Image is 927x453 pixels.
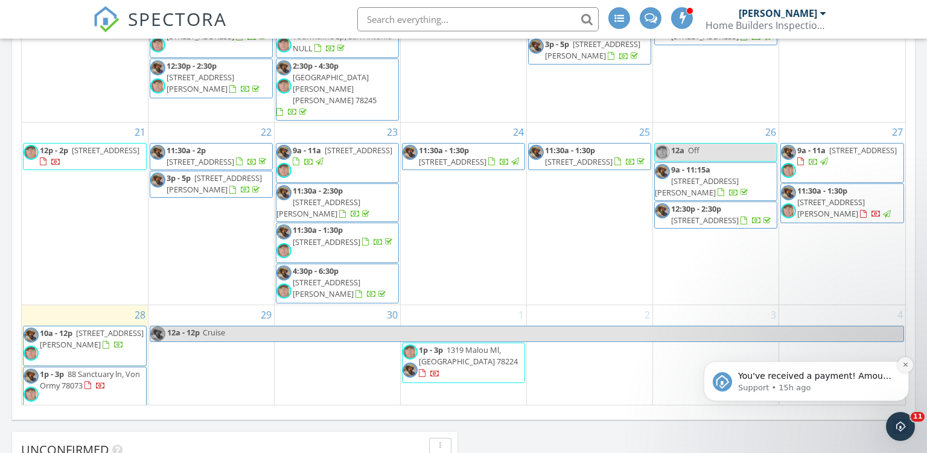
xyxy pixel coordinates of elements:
a: 3p - 5p [STREET_ADDRESS][PERSON_NAME] [528,37,651,64]
span: 11:30a - 1:30p [545,145,595,156]
a: 2:30p - 4:30p [GEOGRAPHIC_DATA][PERSON_NAME][PERSON_NAME] 78245 [276,59,399,121]
img: screenshot_20250623_at_114854_2_facebook.png [781,203,796,218]
a: Go to October 2, 2025 [642,305,652,325]
a: 11:30a - 2p [STREET_ADDRESS] [167,145,269,167]
a: Go to October 1, 2025 [516,305,526,325]
a: SPECTORA [93,16,227,42]
span: [STREET_ADDRESS] [419,156,486,167]
span: [STREET_ADDRESS][PERSON_NAME] [167,72,234,94]
a: 11:30a - 1:30p [STREET_ADDRESS] [545,145,647,167]
span: 10a - 12p [40,328,72,338]
a: 9a - 11a [STREET_ADDRESS] [293,145,392,167]
a: 12:30p - 2:30p [STREET_ADDRESS][PERSON_NAME] [150,59,273,98]
a: 9a - 11a [STREET_ADDRESS] [780,143,904,183]
span: [STREET_ADDRESS][PERSON_NAME] [655,176,739,198]
span: 1p - 3p [419,344,443,355]
a: 12:30p - 2:30p [STREET_ADDRESS] [654,201,777,229]
td: Go to September 22, 2025 [148,122,274,305]
a: 9a - 11:15a [STREET_ADDRESS][PERSON_NAME] [655,164,750,198]
span: 11:30a - 2:30p [293,185,343,196]
a: 1p - 3p 1319 Malou Ml, [GEOGRAPHIC_DATA] 78224 [419,344,518,378]
td: Go to September 23, 2025 [274,122,400,305]
a: 11:30a - 1:30p 5431 Tourmaline Lp, San Antonio NULL [293,19,392,53]
img: screenshot_20250623_at_114854_2_facebook.png [655,145,670,160]
span: [STREET_ADDRESS][PERSON_NAME] [545,39,640,61]
a: 11:30a - 2:30p [STREET_ADDRESS][PERSON_NAME] [276,185,372,219]
span: [STREET_ADDRESS] [545,156,613,167]
div: message notification from Support, 15h ago. You've received a payment! Amount $320.00 Fee $0.00 N... [18,76,223,116]
img: ron_new.jpg [24,369,39,384]
span: [STREET_ADDRESS][PERSON_NAME] [40,328,144,350]
p: Message from Support, sent 15h ago [53,97,208,108]
span: [STREET_ADDRESS] [72,145,139,156]
span: 11:30a - 2p [167,145,206,156]
a: 1p - 3p 1319 Malou Ml, [GEOGRAPHIC_DATA] 78224 [402,343,525,382]
img: ron_new.jpg [150,326,165,341]
img: Profile image for Support [27,87,46,106]
img: ron_new.jpg [781,145,796,160]
span: 12a [671,145,684,156]
img: ron_new.jpg [655,203,670,218]
iframe: Intercom notifications message [686,285,927,420]
img: ron_new.jpg [150,60,165,75]
span: [STREET_ADDRESS] [325,145,392,156]
img: ron_new.jpg [403,145,418,160]
a: 11:30a - 2p [STREET_ADDRESS] [150,143,273,170]
a: 4:30p - 6:30p [STREET_ADDRESS][PERSON_NAME] [276,264,399,303]
img: ron_new.jpg [276,224,291,239]
a: 9a - 11a [STREET_ADDRESS] [276,143,399,183]
a: Go to September 27, 2025 [890,122,905,142]
span: [STREET_ADDRESS][PERSON_NAME] [276,197,360,219]
a: Go to September 25, 2025 [637,122,652,142]
span: 11 [911,412,925,422]
span: 12:30p - 2:30p [167,60,217,71]
td: Go to September 26, 2025 [653,122,779,305]
span: [STREET_ADDRESS] [293,236,360,247]
a: 12p - 2p [STREET_ADDRESS] [23,143,147,170]
a: Go to September 24, 2025 [511,122,526,142]
span: 12p - 2p [40,145,68,156]
img: screenshot_20250623_at_114854_2_facebook.png [24,145,39,160]
button: Dismiss notification [212,72,228,87]
a: 1p - 3p 88 Sanctuary ln, Von Ormy 78073 [40,369,140,391]
a: 4:30p - 6:30p [STREET_ADDRESS][PERSON_NAME] [293,265,388,299]
a: 3p - 5p [STREET_ADDRESS][PERSON_NAME] [167,173,262,195]
span: 1319 Malou Ml, [GEOGRAPHIC_DATA] 78224 [419,344,518,367]
a: Go to September 28, 2025 [132,305,148,325]
img: ron_new.jpg [24,328,39,343]
span: 3p - 5p [545,39,569,49]
img: ron_new.jpg [529,145,544,160]
a: 12p - 2p [STREET_ADDRESS] [40,145,139,167]
td: Go to October 1, 2025 [400,305,526,449]
span: 1p - 3p [40,369,64,379]
img: ron_new.jpg [276,145,291,160]
img: ron_new.jpg [276,265,291,280]
td: Go to September 25, 2025 [527,122,653,305]
a: 11:30a - 1:30p [STREET_ADDRESS] [419,145,521,167]
span: [STREET_ADDRESS] [671,215,739,226]
span: 3p - 5p [167,173,191,183]
img: ron_new.jpg [276,185,291,200]
span: 4:30p - 6:30p [293,265,339,276]
td: Go to October 3, 2025 [653,305,779,449]
img: ron_new.jpg [529,39,544,54]
img: screenshot_20250623_at_114854_2_facebook.png [403,344,418,360]
td: Go to September 28, 2025 [22,305,148,449]
a: 1p - 3p 88 Sanctuary ln, Von Ormy 78073 [23,367,147,407]
img: screenshot_20250623_at_114854_2_facebook.png [24,346,39,361]
span: [STREET_ADDRESS] [829,145,897,156]
span: [STREET_ADDRESS][PERSON_NAME] [293,277,360,299]
td: Go to October 2, 2025 [527,305,653,449]
a: Go to September 22, 2025 [258,122,274,142]
a: 11:30a - 1:30p [STREET_ADDRESS] [528,143,651,170]
span: 9a - 11a [797,145,826,156]
span: 9a - 11a [293,145,321,156]
img: ron_new.jpg [150,145,165,160]
a: Go to September 30, 2025 [384,305,400,325]
img: screenshot_20250623_at_114854_2_facebook.png [276,284,291,299]
span: 5431 Tourmaline Lp, San Antonio NULL [293,19,392,53]
a: 3p - 5p [STREET_ADDRESS][PERSON_NAME] [150,171,273,198]
a: 10a - 12p [STREET_ADDRESS][PERSON_NAME] [23,326,147,366]
a: 10a - 12p [STREET_ADDRESS][PERSON_NAME] [40,328,144,350]
a: Go to September 26, 2025 [763,122,779,142]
